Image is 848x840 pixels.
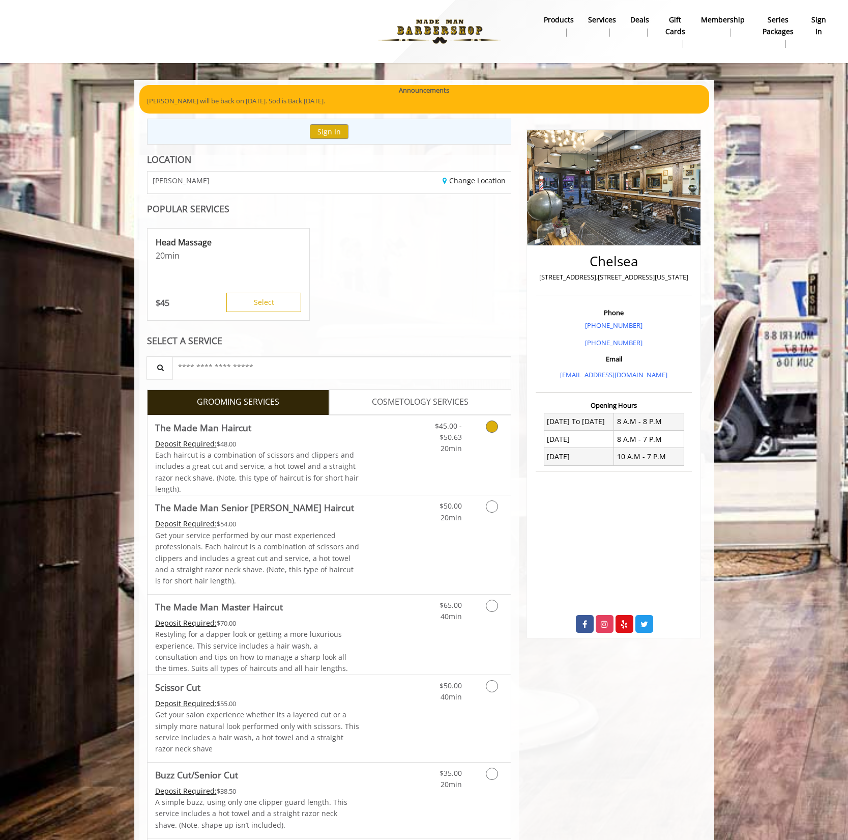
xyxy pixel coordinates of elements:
[226,293,301,312] button: Select
[147,356,173,379] button: Service Search
[155,518,360,529] div: $54.00
[759,14,797,37] b: Series packages
[156,297,169,309] p: 45
[156,237,301,248] p: Head Massage
[804,13,833,39] a: sign insign in
[155,698,217,708] span: This service needs some Advance to be paid before we block your appointment
[544,413,614,430] td: [DATE] To [DATE]
[560,370,667,379] a: [EMAIL_ADDRESS][DOMAIN_NAME]
[441,513,462,522] span: 20min
[544,14,574,25] b: products
[370,4,510,60] img: Made Man Barbershop logo
[147,203,229,215] b: POPULAR SERVICES
[372,396,469,409] span: COSMETOLOGY SERVICES
[147,96,701,106] p: [PERSON_NAME] will be back on [DATE]. Sod is Back [DATE].
[630,14,649,25] b: Deals
[156,297,160,309] span: $
[155,680,200,694] b: Scissor Cut
[155,768,238,782] b: Buzz Cut/Senior Cut
[538,254,689,269] h2: Chelsea
[614,431,684,448] td: 8 A.M - 7 P.M
[440,681,462,690] span: $50.00
[544,431,614,448] td: [DATE]
[155,421,251,435] b: The Made Man Haircut
[585,321,642,330] a: [PHONE_NUMBER]
[585,338,642,347] a: [PHONE_NUMBER]
[441,611,462,621] span: 40min
[155,797,360,831] p: A simple buzz, using only one clipper guard length. This service includes a hot towel and a strai...
[440,768,462,778] span: $35.00
[441,779,462,789] span: 20min
[694,13,752,39] a: MembershipMembership
[544,448,614,465] td: [DATE]
[155,600,283,614] b: The Made Man Master Haircut
[614,413,684,430] td: 8 A.M - 8 P.M
[663,14,686,37] b: gift cards
[656,13,693,50] a: Gift cardsgift cards
[440,501,462,511] span: $50.00
[155,618,217,628] span: This service needs some Advance to be paid before we block your appointment
[155,709,360,755] p: Get your salon experience whether its a layered cut or a simply more natural look performed only ...
[588,14,616,25] b: Services
[440,600,462,610] span: $65.00
[155,519,217,528] span: This service needs some Advance to be paid before we block your appointment
[155,618,360,629] div: $70.00
[441,443,462,453] span: 20min
[153,177,210,184] span: [PERSON_NAME]
[811,14,826,37] b: sign in
[623,13,656,39] a: DealsDeals
[155,786,360,797] div: $38.50
[147,336,512,346] div: SELECT A SERVICE
[752,13,804,50] a: Series packagesSeries packages
[701,14,745,25] b: Membership
[155,530,360,587] p: Get your service performed by our most experienced professionals. Each haircut is a combination o...
[537,13,581,39] a: Productsproducts
[614,448,684,465] td: 10 A.M - 7 P.M
[197,396,279,409] span: GROOMING SERVICES
[156,250,301,261] p: 20
[155,439,217,449] span: This service needs some Advance to be paid before we block your appointment
[147,153,191,165] b: LOCATION
[165,250,180,261] span: min
[155,450,359,494] span: Each haircut is a combination of scissors and clippers and includes a great cut and service, a ho...
[310,124,348,139] button: Sign In
[435,421,462,442] span: $45.00 - $50.63
[581,13,623,39] a: ServicesServices
[441,692,462,702] span: 40min
[399,85,449,96] b: Announcements
[536,402,692,409] h3: Opening Hours
[155,500,354,515] b: The Made Man Senior [PERSON_NAME] Haircut
[155,786,217,796] span: This service needs some Advance to be paid before we block your appointment
[155,438,360,450] div: $48.00
[155,698,360,709] div: $55.00
[538,272,689,283] p: [STREET_ADDRESS],[STREET_ADDRESS][US_STATE]
[538,309,689,316] h3: Phone
[538,355,689,362] h3: Email
[443,176,506,185] a: Change Location
[155,629,348,673] span: Restyling for a dapper look or getting a more luxurious experience. This service includes a hair ...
